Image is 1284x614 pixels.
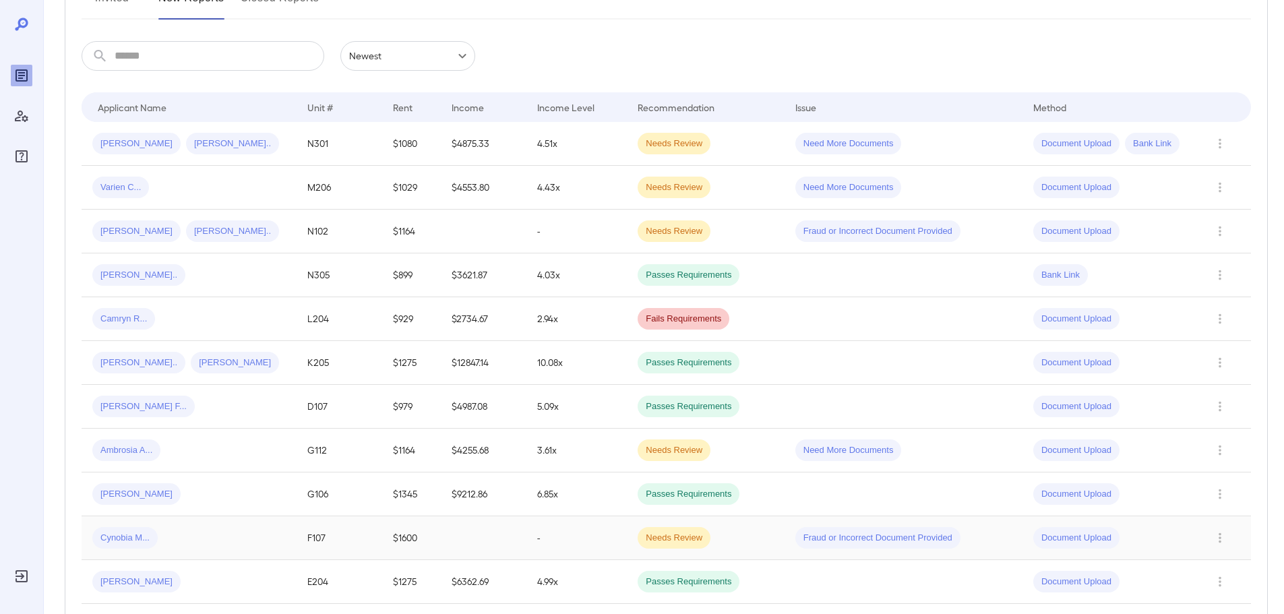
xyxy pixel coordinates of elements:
td: $1275 [382,341,441,385]
td: - [526,210,627,253]
td: $6362.69 [441,560,526,604]
span: Bank Link [1125,137,1180,150]
td: K205 [297,341,382,385]
span: Passes Requirements [638,357,739,369]
span: [PERSON_NAME].. [186,137,279,150]
span: Document Upload [1033,225,1120,238]
span: Passes Requirements [638,400,739,413]
td: $3621.87 [441,253,526,297]
td: 6.85x [526,472,627,516]
span: Document Upload [1033,400,1120,413]
td: G106 [297,472,382,516]
button: Row Actions [1209,439,1231,461]
button: Row Actions [1209,483,1231,505]
td: $4255.68 [441,429,526,472]
td: $2734.67 [441,297,526,341]
span: Ambrosia A... [92,444,160,457]
button: Row Actions [1209,527,1231,549]
td: M206 [297,166,382,210]
span: Document Upload [1033,532,1120,545]
span: Document Upload [1033,313,1120,326]
span: [PERSON_NAME] [191,357,279,369]
td: $899 [382,253,441,297]
button: Row Actions [1209,352,1231,373]
div: Recommendation [638,99,714,115]
td: 3.61x [526,429,627,472]
span: [PERSON_NAME].. [186,225,279,238]
span: Document Upload [1033,576,1120,588]
td: - [526,516,627,560]
div: Issue [795,99,817,115]
span: Need More Documents [795,444,902,457]
span: Needs Review [638,225,710,238]
div: Manage Users [11,105,32,127]
td: E204 [297,560,382,604]
td: N305 [297,253,382,297]
td: $979 [382,385,441,429]
td: G112 [297,429,382,472]
button: Row Actions [1209,396,1231,417]
td: $4987.08 [441,385,526,429]
span: [PERSON_NAME].. [92,357,185,369]
span: Document Upload [1033,357,1120,369]
span: Varien C... [92,181,149,194]
td: $4553.80 [441,166,526,210]
td: 10.08x [526,341,627,385]
span: Need More Documents [795,181,902,194]
span: Passes Requirements [638,269,739,282]
div: Method [1033,99,1066,115]
td: $929 [382,297,441,341]
td: 4.51x [526,122,627,166]
td: 2.94x [526,297,627,341]
span: Needs Review [638,444,710,457]
td: $1600 [382,516,441,560]
span: Needs Review [638,532,710,545]
td: L204 [297,297,382,341]
span: Bank Link [1033,269,1088,282]
div: Rent [393,99,415,115]
td: $9212.86 [441,472,526,516]
td: $1164 [382,210,441,253]
span: [PERSON_NAME] [92,137,181,150]
td: $1029 [382,166,441,210]
button: Row Actions [1209,264,1231,286]
td: 4.03x [526,253,627,297]
div: Unit # [307,99,333,115]
span: Camryn R... [92,313,155,326]
span: [PERSON_NAME] [92,488,181,501]
div: FAQ [11,146,32,167]
div: Newest [340,41,475,71]
span: [PERSON_NAME].. [92,269,185,282]
button: Row Actions [1209,571,1231,592]
button: Row Actions [1209,177,1231,198]
td: $12847.14 [441,341,526,385]
span: Document Upload [1033,181,1120,194]
div: Log Out [11,565,32,587]
span: Needs Review [638,181,710,194]
td: F107 [297,516,382,560]
span: Passes Requirements [638,576,739,588]
span: [PERSON_NAME] [92,225,181,238]
td: 4.43x [526,166,627,210]
span: Passes Requirements [638,488,739,501]
td: D107 [297,385,382,429]
span: Needs Review [638,137,710,150]
td: N102 [297,210,382,253]
td: 5.09x [526,385,627,429]
div: Applicant Name [98,99,166,115]
button: Row Actions [1209,133,1231,154]
td: 4.99x [526,560,627,604]
td: $4875.33 [441,122,526,166]
span: Cynobia M... [92,532,158,545]
button: Row Actions [1209,220,1231,242]
div: Income [452,99,484,115]
span: [PERSON_NAME] F... [92,400,195,413]
span: Document Upload [1033,137,1120,150]
span: Fails Requirements [638,313,729,326]
td: $1164 [382,429,441,472]
span: [PERSON_NAME] [92,576,181,588]
span: Need More Documents [795,137,902,150]
div: Reports [11,65,32,86]
td: $1345 [382,472,441,516]
span: Document Upload [1033,488,1120,501]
